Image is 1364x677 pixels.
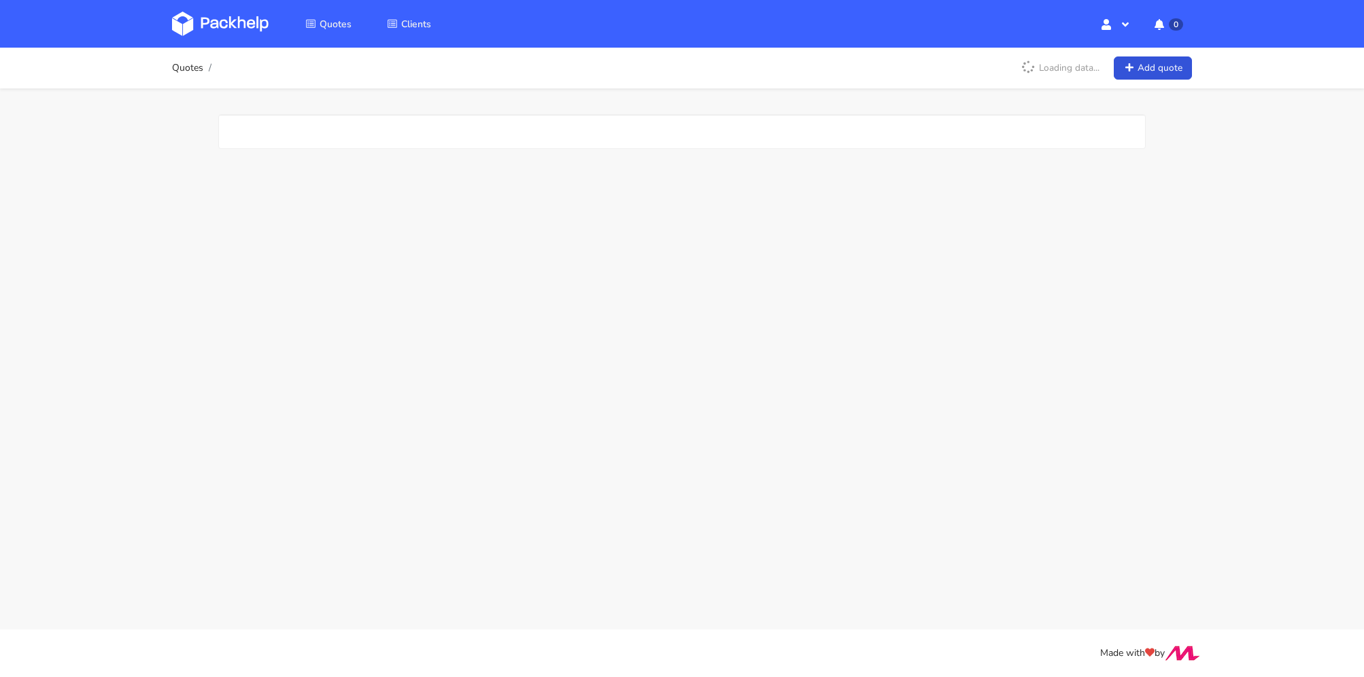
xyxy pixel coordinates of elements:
[371,12,447,36] a: Clients
[1144,12,1192,36] button: 0
[172,12,269,36] img: Dashboard
[1015,56,1106,80] p: Loading data...
[154,646,1210,661] div: Made with by
[401,18,431,31] span: Clients
[172,54,216,82] nav: breadcrumb
[1165,646,1200,661] img: Move Closer
[289,12,368,36] a: Quotes
[320,18,352,31] span: Quotes
[1169,18,1183,31] span: 0
[172,63,203,73] a: Quotes
[1114,56,1192,80] a: Add quote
